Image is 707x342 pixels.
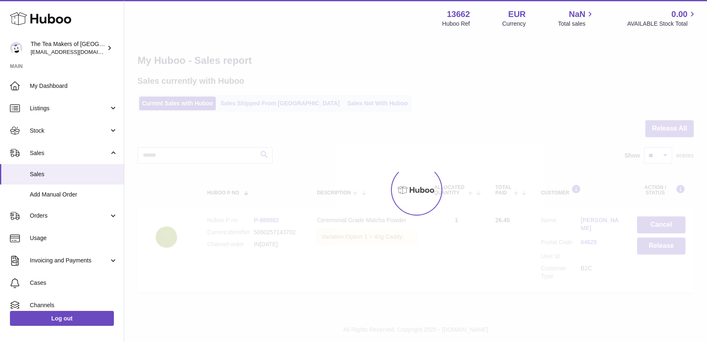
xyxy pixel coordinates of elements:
span: [EMAIL_ADDRESS][DOMAIN_NAME] [31,49,122,55]
span: 0.00 [671,9,688,20]
span: Listings [30,104,109,112]
span: Stock [30,127,109,135]
span: My Dashboard [30,82,118,90]
span: NaN [569,9,585,20]
div: Huboo Ref [442,20,470,28]
span: Total sales [558,20,595,28]
a: 0.00 AVAILABLE Stock Total [627,9,697,28]
div: The Tea Makers of [GEOGRAPHIC_DATA] [31,40,105,56]
span: Usage [30,234,118,242]
span: Add Manual Order [30,191,118,199]
span: AVAILABLE Stock Total [627,20,697,28]
a: Log out [10,311,114,326]
a: NaN Total sales [558,9,595,28]
span: Orders [30,212,109,220]
strong: EUR [508,9,526,20]
span: Channels [30,301,118,309]
span: Cases [30,279,118,287]
span: Sales [30,170,118,178]
div: Currency [502,20,526,28]
span: Sales [30,149,109,157]
span: Invoicing and Payments [30,257,109,264]
strong: 13662 [447,9,470,20]
img: tea@theteamakers.co.uk [10,42,22,54]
